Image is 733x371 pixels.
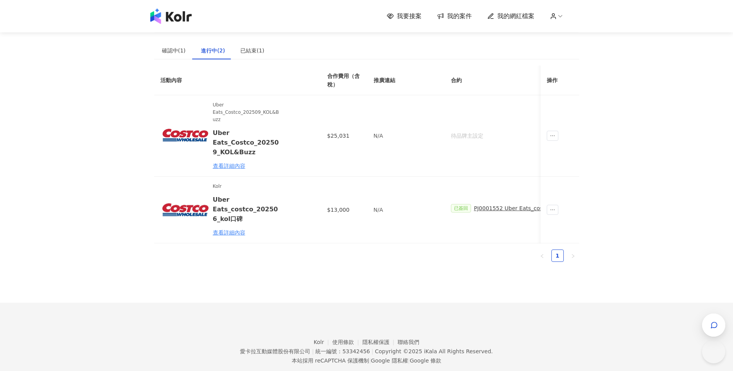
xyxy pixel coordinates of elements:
[321,177,367,243] td: $13,000
[451,204,471,212] span: 已簽回
[369,358,371,364] span: |
[162,46,186,55] div: 確認中(1)
[451,132,604,140] div: 待品牌主設定
[437,12,472,20] a: 我的案件
[702,340,725,363] iframe: Help Scout Beacon - Open
[371,348,373,354] span: |
[567,250,579,262] li: Next Page
[547,205,558,215] span: ellipsis
[552,250,563,261] a: 1
[213,128,281,157] h6: Uber Eats_Costco_202509_KOL&Buzz
[213,162,281,170] div: 查看詳細內容
[213,228,281,237] div: 查看詳細內容
[240,348,310,354] div: 愛卡拉互動媒體股份有限公司
[160,111,210,160] img: 詳情請見進案需求
[497,12,534,20] span: 我的網紅檔案
[213,101,281,123] span: Uber Eats_Costco_202509_KOL&Buzz
[315,348,370,354] div: 統一編號：53342456
[321,95,367,177] td: $25,031
[536,250,548,262] button: left
[567,250,579,262] button: right
[374,206,439,214] p: N/A
[367,66,445,95] th: 推廣連結
[540,254,544,258] span: left
[547,131,558,141] span: ellipsis
[150,8,192,24] img: logo
[374,132,439,140] p: N/A
[387,12,422,20] a: 我要接案
[424,348,437,354] a: iKala
[160,185,210,234] img: 詳情請見進案需求
[312,348,314,354] span: |
[410,358,441,364] a: Google 條款
[536,250,548,262] li: Previous Page
[474,204,604,212] div: PJ0001552 Uber Eats_costco_202506_活動確認單
[541,66,579,95] th: 操作
[371,358,408,364] a: Google 隱私權
[398,339,419,345] a: 聯絡我們
[240,46,264,55] div: 已結束(1)
[408,358,410,364] span: |
[445,66,611,95] th: 合約
[213,183,281,190] span: Kolr
[321,66,367,95] th: 合作費用（含稅）
[332,339,362,345] a: 使用條款
[487,12,534,20] a: 我的網紅檔案
[201,46,225,55] div: 進行中(2)
[375,348,493,354] div: Copyright © 2025 All Rights Reserved.
[447,12,472,20] span: 我的案件
[213,195,281,224] h6: Uber Eats_costco_202506_kol口碑
[397,12,422,20] span: 我要接案
[154,66,309,95] th: 活動內容
[292,356,441,365] span: 本站採用 reCAPTCHA 保護機制
[314,339,332,345] a: Kolr
[571,254,575,258] span: right
[362,339,398,345] a: 隱私權保護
